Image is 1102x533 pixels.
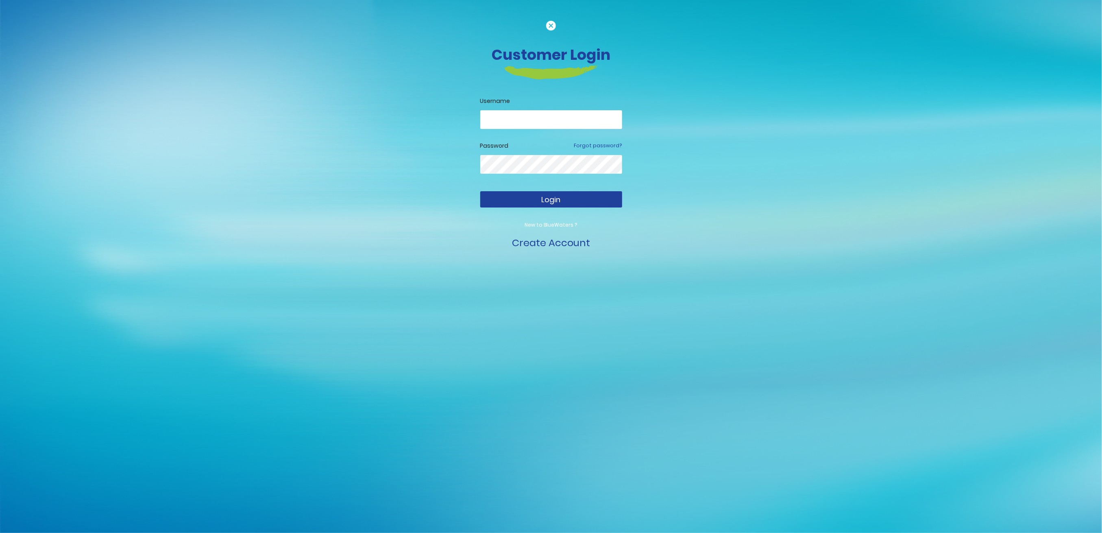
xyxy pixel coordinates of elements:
img: cancel [546,21,556,31]
img: login-heading-border.png [505,66,598,79]
h3: Customer Login [325,46,777,63]
a: Create Account [512,236,590,249]
span: Login [542,194,561,205]
label: Username [480,97,622,105]
p: New to BlueWaters ? [480,221,622,229]
a: Forgot password? [574,142,622,149]
button: Login [480,191,622,208]
label: Password [480,142,509,150]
